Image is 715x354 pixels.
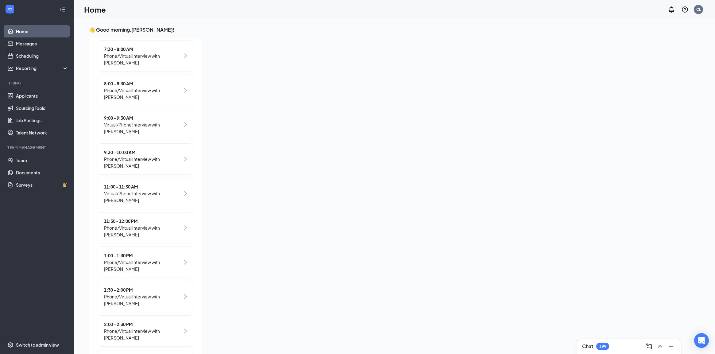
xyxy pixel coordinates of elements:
[16,126,68,139] a: Talent Network
[104,183,182,190] span: 11:00 - 11:30 AM
[16,342,59,348] div: Switch to admin view
[656,343,664,350] svg: ChevronUp
[104,87,182,100] span: Phone/Virtual Interview with [PERSON_NAME]
[666,341,676,351] button: Minimize
[104,328,182,341] span: Phone/Virtual Interview with [PERSON_NAME]
[104,53,182,66] span: Phone/Virtual Interview with [PERSON_NAME]
[104,293,182,307] span: Phone/Virtual Interview with [PERSON_NAME]
[16,37,68,50] a: Messages
[582,343,593,350] h3: Chat
[16,102,68,114] a: Sourcing Tools
[667,343,675,350] svg: Minimize
[104,252,182,259] span: 1:00 - 1:30 PM
[104,46,182,53] span: 7:30 - 8:00 AM
[599,344,606,349] div: 199
[104,218,182,224] span: 11:30 - 12:00 PM
[644,341,654,351] button: ComposeMessage
[7,65,14,71] svg: Analysis
[104,286,182,293] span: 1:30 - 2:00 PM
[16,179,68,191] a: SurveysCrown
[681,6,689,13] svg: QuestionInfo
[16,114,68,126] a: Job Postings
[104,80,182,87] span: 8:00 - 8:30 AM
[104,156,182,169] span: Phone/Virtual Interview with [PERSON_NAME]
[104,224,182,238] span: Phone/Virtual Interview with [PERSON_NAME]
[16,166,68,179] a: Documents
[16,25,68,37] a: Home
[7,6,13,12] svg: WorkstreamLogo
[668,6,675,13] svg: Notifications
[16,154,68,166] a: Team
[696,7,701,12] div: CL
[84,4,106,15] h1: Home
[104,259,182,272] span: Phone/Virtual Interview with [PERSON_NAME]
[16,90,68,102] a: Applicants
[645,343,653,350] svg: ComposeMessage
[7,80,67,86] div: Hiring
[104,321,182,328] span: 2:00 - 2:30 PM
[89,26,551,33] h3: 👋 Good morning, [PERSON_NAME] !
[655,341,665,351] button: ChevronUp
[16,65,69,71] div: Reporting
[59,6,65,13] svg: Collapse
[7,145,67,150] div: Team Management
[104,149,182,156] span: 9:30 - 10:00 AM
[104,115,182,121] span: 9:00 - 9:30 AM
[7,342,14,348] svg: Settings
[104,121,182,135] span: Virtual/Phone Interview with [PERSON_NAME]
[16,50,68,62] a: Scheduling
[694,333,709,348] div: Open Intercom Messenger
[104,190,182,204] span: Virtual/Phone Interview with [PERSON_NAME]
